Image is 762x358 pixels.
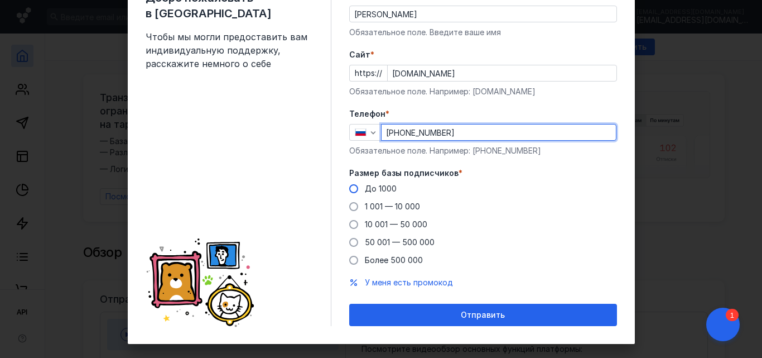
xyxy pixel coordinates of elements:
[365,278,453,287] span: У меня есть промокод
[365,277,453,288] button: У меня есть промокод
[461,311,505,320] span: Отправить
[146,30,313,70] span: Чтобы мы могли предоставить вам индивидуальную поддержку, расскажите немного о себе
[365,237,435,247] span: 50 001 — 500 000
[349,168,459,179] span: Размер базы подписчиков
[349,145,617,156] div: Обязательное поле. Например: [PHONE_NUMBER]
[349,27,617,38] div: Обязательное поле. Введите ваше имя
[365,219,427,229] span: 10 001 — 50 000
[349,304,617,326] button: Отправить
[349,49,370,60] span: Cайт
[365,202,420,211] span: 1 001 — 10 000
[25,7,38,19] div: 1
[349,86,617,97] div: Обязательное поле. Например: [DOMAIN_NAME]
[365,255,423,265] span: Более 500 000
[349,108,385,120] span: Телефон
[365,184,397,193] span: До 1000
